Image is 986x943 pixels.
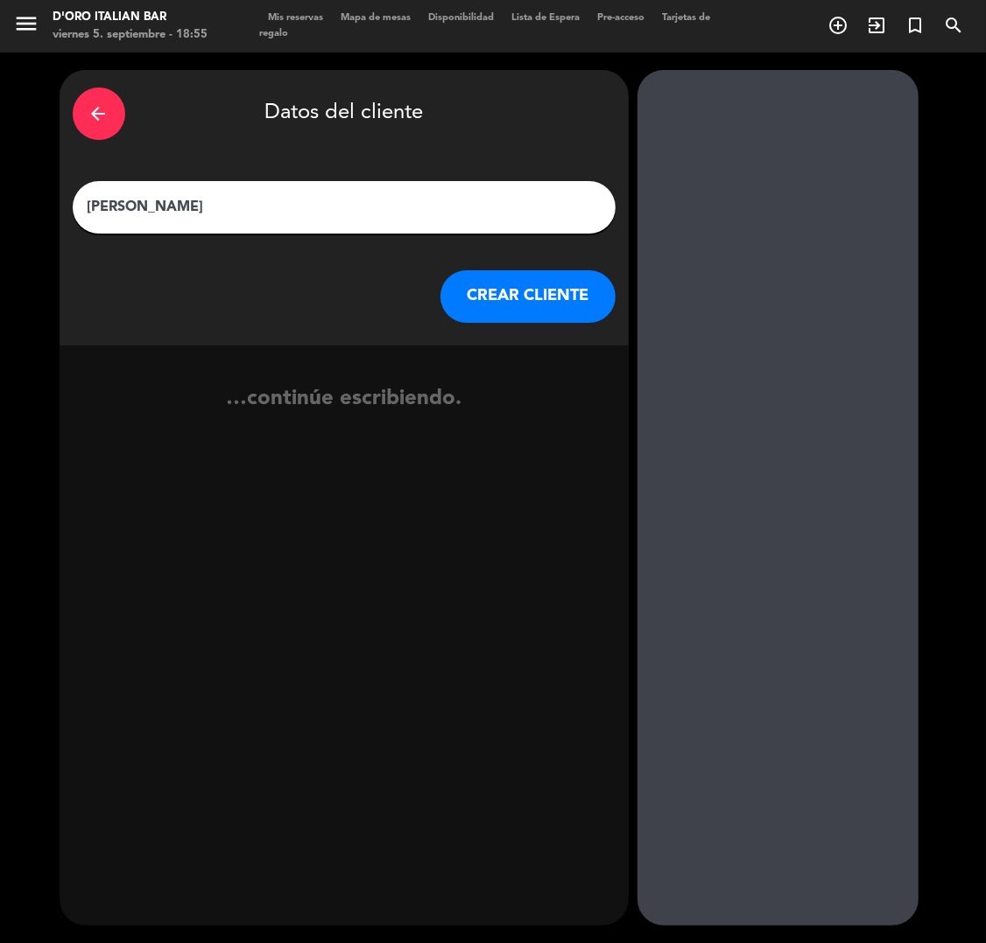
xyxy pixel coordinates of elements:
div: viernes 5. septiembre - 18:55 [53,26,208,44]
span: Pre-acceso [589,13,654,23]
i: menu [13,10,39,37]
span: Lista de Espera [504,13,589,23]
i: search [943,15,964,36]
button: menu [13,10,39,43]
span: Tarjetas de regalo [260,13,711,38]
i: exit_to_app [866,15,887,36]
i: turned_in_not [905,15,926,36]
i: arrow_back [88,103,109,124]
div: …continúe escribiendo. [60,382,629,448]
span: Mapa de mesas [333,13,420,23]
div: D'oro Italian Bar [53,9,208,26]
div: Datos del cliente [73,83,616,144]
i: add_circle_outline [828,15,849,36]
span: Mis reservas [260,13,333,23]
input: Escriba nombre, correo electrónico o número de teléfono... [86,195,602,220]
button: CREAR CLIENTE [440,270,616,323]
span: Disponibilidad [420,13,504,23]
